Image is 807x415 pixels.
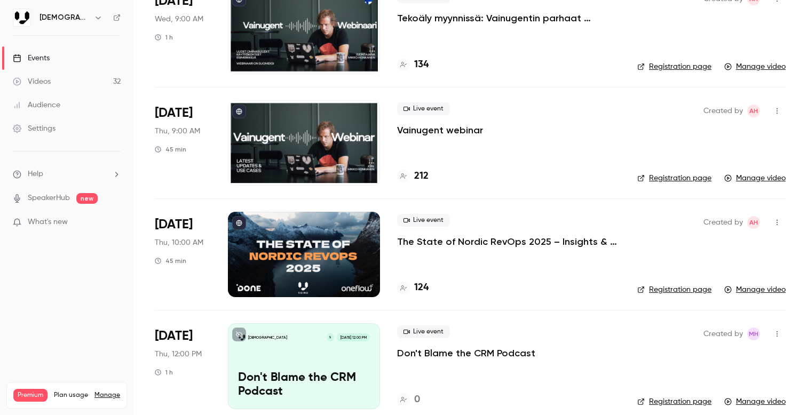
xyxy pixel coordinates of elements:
span: [DATE] 12:00 PM [337,333,369,341]
span: AH [749,105,758,117]
h6: [DEMOGRAPHIC_DATA] [39,12,90,23]
span: AH [749,216,758,229]
span: Live event [397,214,450,227]
span: Aamer Hasu [747,105,760,117]
div: Apr 3 Thu, 10:00 AM (Europe/Helsinki) [155,212,211,297]
a: Manage video [724,61,786,72]
a: Tekoäly myynnissä: Vainugentin parhaat käyttötavat [397,12,620,25]
span: Help [28,169,43,180]
a: 212 [397,169,429,183]
span: [DATE] [155,328,193,345]
span: Thu, 9:00 AM [155,126,200,137]
span: [DATE] [155,216,193,233]
a: Manage [94,391,120,400]
div: Jan 30 Thu, 12:00 PM (Europe/Helsinki) [155,323,211,409]
div: Videos [13,76,51,87]
div: 45 min [155,145,186,154]
a: Don't Blame the CRM Podcast[DEMOGRAPHIC_DATA]S[DATE] 12:00 PMDon't Blame the CRM Podcast [228,323,380,409]
span: Mikko Honkanen [747,328,760,340]
a: Registration page [637,396,711,407]
a: Don't Blame the CRM Podcast [397,347,535,360]
a: 124 [397,281,429,295]
p: Don't Blame the CRM Podcast [238,371,370,399]
span: Live event [397,325,450,338]
span: Plan usage [54,391,88,400]
span: Created by [703,328,743,340]
div: Audience [13,100,60,110]
span: Premium [13,389,48,402]
a: Registration page [637,173,711,183]
a: Registration page [637,61,711,72]
span: Live event [397,102,450,115]
h4: 0 [414,393,420,407]
a: 0 [397,393,420,407]
div: S [326,333,335,341]
a: Vainugent webinar [397,124,483,137]
div: Settings [13,123,56,134]
span: What's new [28,217,68,228]
img: Vainu [13,9,30,26]
li: help-dropdown-opener [13,169,121,180]
h4: 212 [414,169,429,183]
a: Manage video [724,284,786,295]
a: Registration page [637,284,711,295]
p: [DEMOGRAPHIC_DATA] [248,335,287,340]
span: MH [749,328,758,340]
div: May 22 Thu, 9:00 AM (Europe/Helsinki) [155,100,211,186]
a: Manage video [724,396,786,407]
iframe: Noticeable Trigger [108,218,121,227]
div: 1 h [155,33,173,42]
span: Aamer Hasu [747,216,760,229]
span: Created by [703,216,743,229]
h4: 134 [414,58,429,72]
a: Manage video [724,173,786,183]
span: [DATE] [155,105,193,122]
div: 45 min [155,257,186,265]
h4: 124 [414,281,429,295]
a: 134 [397,58,429,72]
span: new [76,193,98,204]
div: 1 h [155,368,173,377]
div: Events [13,53,50,63]
span: Thu, 10:00 AM [155,237,203,248]
a: The State of Nordic RevOps 2025 – Insights & Best Practices [397,235,620,248]
span: Thu, 12:00 PM [155,349,202,360]
span: Created by [703,105,743,117]
span: Wed, 9:00 AM [155,14,203,25]
a: SpeakerHub [28,193,70,204]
